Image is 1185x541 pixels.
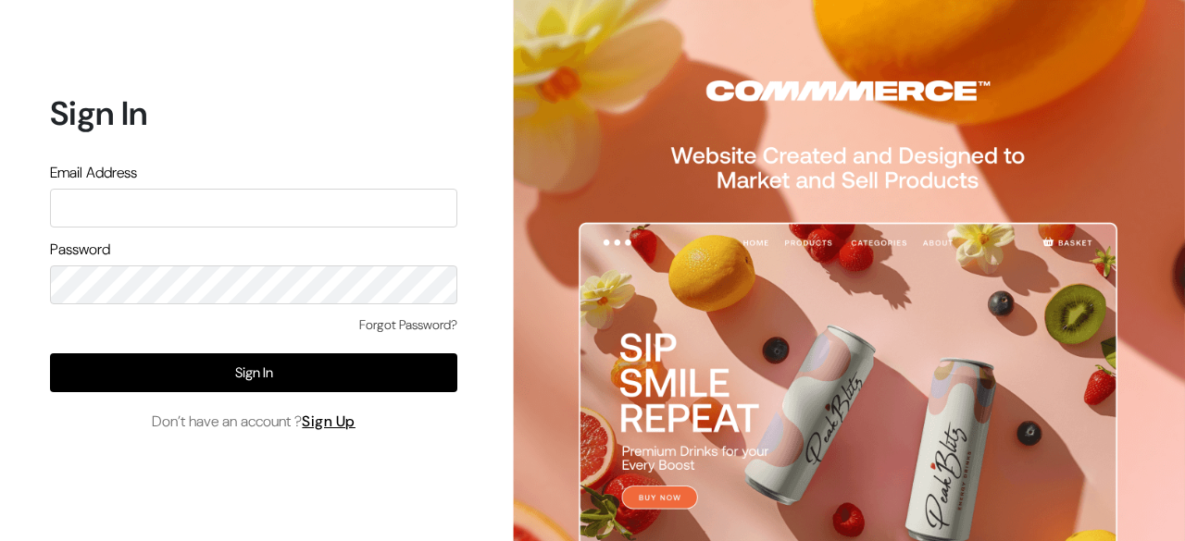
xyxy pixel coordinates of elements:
a: Sign Up [302,412,355,431]
a: Forgot Password? [359,315,457,335]
label: Password [50,239,110,261]
h1: Sign In [50,93,457,133]
span: Don’t have an account ? [152,411,355,433]
label: Email Address [50,162,137,184]
button: Sign In [50,353,457,392]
